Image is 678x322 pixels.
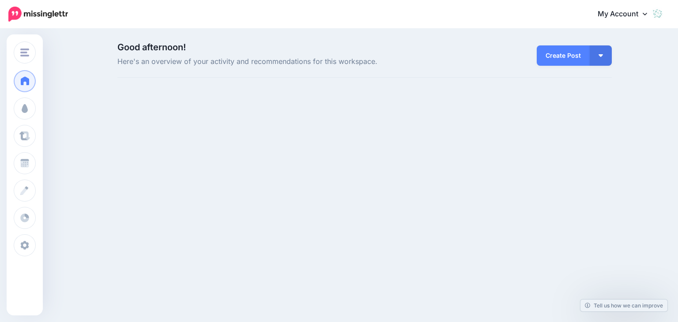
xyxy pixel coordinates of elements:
span: Here's an overview of your activity and recommendations for this workspace. [117,56,443,67]
img: Missinglettr [8,7,68,22]
a: Create Post [537,45,590,66]
a: Tell us how we can improve [580,300,667,311]
a: My Account [589,4,665,25]
span: Good afternoon! [117,42,186,52]
img: arrow-down-white.png [599,54,603,57]
img: menu.png [20,49,29,56]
